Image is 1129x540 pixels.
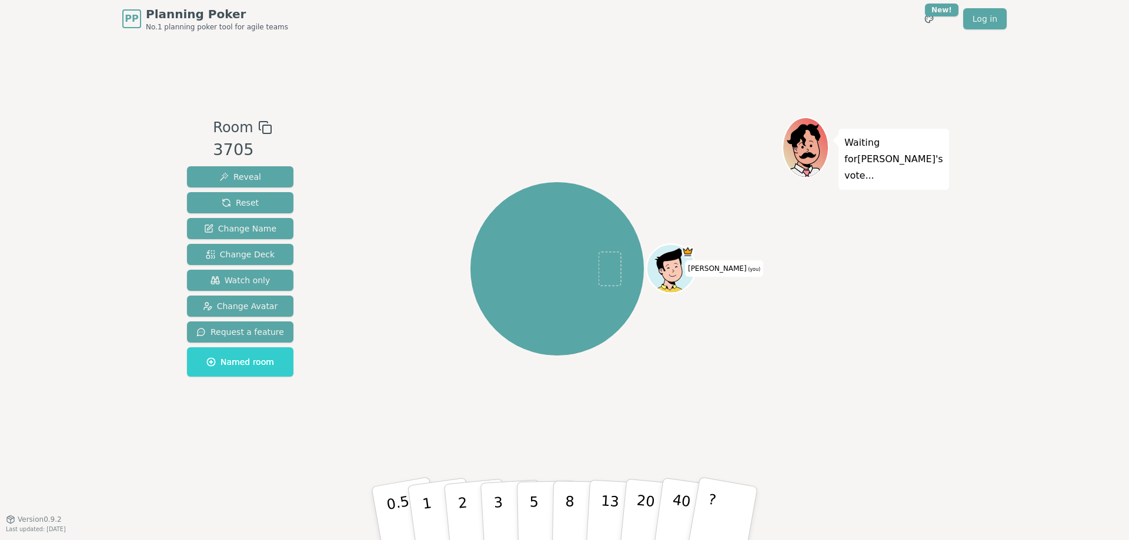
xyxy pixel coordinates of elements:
span: (you) [747,267,761,272]
span: Change Avatar [203,300,278,312]
span: Click to change your name [685,260,763,277]
span: No.1 planning poker tool for agile teams [146,22,288,32]
button: Reset [187,192,293,213]
a: PPPlanning PokerNo.1 planning poker tool for agile teams [122,6,288,32]
button: Change Deck [187,244,293,265]
span: Request a feature [196,326,284,338]
div: New! [925,4,958,16]
span: Planning Poker [146,6,288,22]
button: Change Avatar [187,296,293,317]
span: Change Deck [206,249,275,260]
button: Click to change your avatar [648,246,694,291]
span: Named room [206,356,274,368]
span: Last updated: [DATE] [6,526,66,532]
span: Room [213,117,253,138]
span: Reset [222,197,259,209]
button: Change Name [187,218,293,239]
span: Watch only [211,274,270,286]
button: Version0.9.2 [6,515,62,524]
div: 3705 [213,138,272,162]
span: PP [125,12,138,26]
span: Reveal [219,171,261,183]
button: New! [918,8,940,29]
a: Log in [963,8,1007,29]
span: Justin is the host [682,246,694,258]
button: Watch only [187,270,293,291]
span: Version 0.9.2 [18,515,62,524]
button: Reveal [187,166,293,187]
p: Waiting for [PERSON_NAME] 's vote... [844,135,943,184]
button: Request a feature [187,321,293,343]
button: Named room [187,347,293,377]
span: Change Name [204,223,276,234]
